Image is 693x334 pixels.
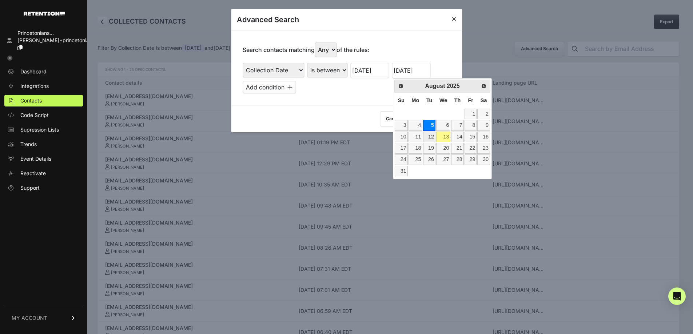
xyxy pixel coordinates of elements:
span: Dashboard [20,68,47,75]
a: Princetonians... [PERSON_NAME]+princetonian... [4,27,83,53]
a: 2 [477,109,490,119]
a: 16 [477,132,490,142]
button: Add condition [243,81,296,93]
a: 18 [409,143,423,153]
span: 2025 [447,83,460,89]
span: Wednesday [439,97,447,103]
a: 26 [423,154,435,165]
span: Saturday [481,97,487,103]
a: 1 [465,109,477,119]
a: 5 [423,120,435,130]
span: Event Details [20,155,51,162]
a: 27 [436,154,450,165]
a: 10 [395,132,407,142]
a: 9 [477,120,490,130]
span: Next [481,83,487,89]
span: Trends [20,141,37,148]
h3: Advanced Search [237,15,299,25]
a: 17 [395,143,407,153]
a: 15 [465,132,477,142]
span: Integrations [20,83,49,90]
a: 31 [395,166,407,176]
a: 4 [409,120,423,130]
span: Thursday [454,97,461,103]
button: Cancel [380,111,407,126]
a: Reactivate [4,168,83,179]
a: MY ACCOUNT [4,307,83,329]
a: Support [4,182,83,194]
a: Supression Lists [4,124,83,136]
span: Monday [412,97,419,103]
a: 20 [436,143,450,153]
a: 13 [436,132,450,142]
a: Contacts [4,95,83,106]
img: Retention.com [24,12,65,16]
span: Tuesday [426,97,433,103]
a: Next [479,81,489,91]
span: Sunday [398,97,405,103]
a: Event Details [4,153,83,165]
span: Code Script [20,112,49,119]
a: 12 [423,132,435,142]
span: MY ACCOUNT [12,314,47,322]
div: Open Intercom Messenger [668,287,686,305]
span: Supression Lists [20,126,59,133]
a: 30 [477,154,490,165]
a: 24 [395,154,407,165]
span: Support [20,184,40,192]
a: 25 [409,154,423,165]
span: Friday [468,97,473,103]
a: 22 [465,143,477,153]
a: 28 [451,154,463,165]
a: Trends [4,138,83,150]
a: 14 [451,132,463,142]
span: [PERSON_NAME]+princetonian... [17,37,96,43]
a: 3 [395,120,407,130]
a: 21 [451,143,463,153]
a: 19 [423,143,435,153]
a: 7 [451,120,463,130]
span: Contacts [20,97,42,104]
a: 11 [409,132,423,142]
a: Code Script [4,109,83,121]
a: 6 [436,120,450,130]
div: Princetonians... [17,29,96,37]
a: 29 [465,154,477,165]
a: Prev [395,81,406,91]
p: Search contacts matching of the rules: [243,43,370,57]
a: Dashboard [4,66,83,77]
a: 23 [477,143,490,153]
span: Prev [398,83,404,89]
span: August [425,83,445,89]
a: 8 [465,120,477,130]
a: Integrations [4,80,83,92]
span: Reactivate [20,170,46,177]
